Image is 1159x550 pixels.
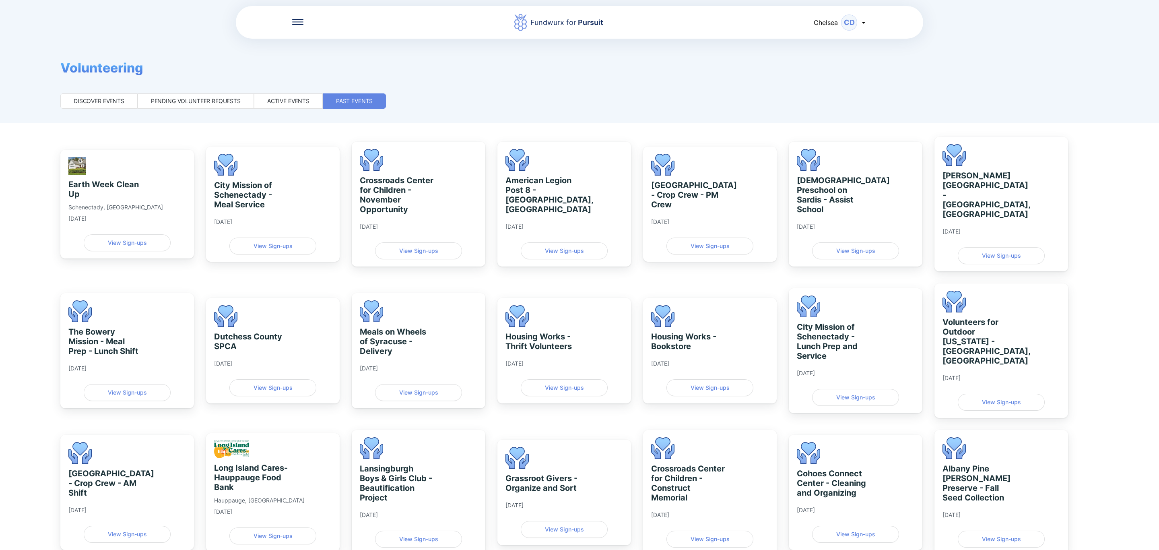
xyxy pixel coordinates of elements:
div: [DATE] [797,223,815,230]
span: View Sign-ups [836,393,875,401]
div: Albany Pine [PERSON_NAME] Preserve - Fall Seed Collection [942,464,1016,502]
button: View Sign-ups [375,242,462,259]
div: [DATE] [942,228,961,235]
div: Hauppauge, [GEOGRAPHIC_DATA] [214,497,305,504]
button: View Sign-ups [666,379,753,396]
button: View Sign-ups [375,384,462,401]
div: [DATE] [505,502,524,509]
span: View Sign-ups [836,530,875,538]
div: Past events [336,97,373,105]
button: View Sign-ups [666,531,753,548]
button: View Sign-ups [84,526,171,543]
span: View Sign-ups [982,398,1021,406]
div: City Mission of Schenectady - Lunch Prep and Service [797,322,870,361]
div: Long Island Cares- Hauppauge Food Bank [214,463,288,492]
span: View Sign-ups [399,389,438,397]
span: View Sign-ups [545,525,584,533]
div: Dutchess County SPCA [214,332,288,351]
div: Grassroot Givers - Organize and Sort [505,473,579,493]
div: [DATE] [651,218,669,225]
div: [DATE] [68,507,87,514]
div: [DATE] [797,370,815,377]
div: [DATE] [651,511,669,519]
button: View Sign-ups [229,379,316,396]
span: View Sign-ups [254,532,293,540]
span: View Sign-ups [108,239,147,247]
div: [DATE] [214,508,232,515]
span: View Sign-ups [399,535,438,543]
span: View Sign-ups [399,247,438,255]
div: [DATE] [360,365,378,372]
div: Schenectady, [GEOGRAPHIC_DATA] [68,204,163,211]
button: View Sign-ups [521,521,608,538]
div: Cohoes Connect Center - Cleaning and Organizing [797,469,870,498]
button: View Sign-ups [375,531,462,548]
button: View Sign-ups [812,389,899,406]
button: View Sign-ups [958,531,1045,548]
div: CD [841,14,857,31]
div: Housing Works - Bookstore [651,332,725,351]
div: Active events [267,97,309,105]
div: Crossroads Center for Children - November Opportunity [360,176,433,214]
div: [DATE] [68,215,87,222]
span: Chelsea [814,19,838,27]
div: [GEOGRAPHIC_DATA] - Crop Crew - PM Crew [651,180,725,209]
div: [DEMOGRAPHIC_DATA] Preschool on Sardis - Assist School [797,176,870,214]
span: View Sign-ups [691,242,730,250]
span: View Sign-ups [982,535,1021,543]
span: View Sign-ups [836,247,875,255]
span: View Sign-ups [545,247,584,255]
div: Fundwurx for [530,17,603,28]
span: Volunteering [60,60,143,76]
span: View Sign-ups [691,384,730,392]
span: View Sign-ups [108,530,147,538]
button: View Sign-ups [521,242,608,259]
button: View Sign-ups [812,526,899,543]
div: [DATE] [214,218,232,225]
div: [DATE] [68,365,87,372]
div: The Bowery Mission - Meal Prep - Lunch Shift [68,327,142,356]
div: [DATE] [214,360,232,367]
span: View Sign-ups [254,242,293,250]
button: View Sign-ups [84,384,171,401]
div: Crossroads Center for Children - Construct Memorial [651,464,725,502]
span: View Sign-ups [254,384,293,392]
span: View Sign-ups [691,535,730,543]
div: [DATE] [505,360,524,367]
div: American Legion Post 8 - [GEOGRAPHIC_DATA], [GEOGRAPHIC_DATA] [505,176,579,214]
span: View Sign-ups [108,389,147,397]
button: View Sign-ups [812,242,899,259]
div: Pending volunteer requests [151,97,241,105]
button: View Sign-ups [958,247,1045,264]
div: [DATE] [797,507,815,514]
div: Earth Week Clean Up [68,180,142,199]
div: Discover events [74,97,124,105]
span: Pursuit [576,18,603,27]
div: Meals on Wheels of Syracuse - Delivery [360,327,433,356]
button: View Sign-ups [666,238,753,254]
span: View Sign-ups [982,252,1021,260]
button: View Sign-ups [229,238,316,254]
div: [DATE] [942,511,961,519]
div: [DATE] [360,511,378,519]
div: [DATE] [651,360,669,367]
div: [DATE] [505,223,524,230]
div: [PERSON_NAME][GEOGRAPHIC_DATA] - [GEOGRAPHIC_DATA], [GEOGRAPHIC_DATA] [942,171,1016,219]
button: View Sign-ups [229,527,316,544]
button: View Sign-ups [84,234,171,251]
div: [GEOGRAPHIC_DATA] - Crop Crew - AM Shift [68,469,142,498]
div: Housing Works - Thrift Volunteers [505,332,579,351]
div: City Mission of Schenectady - Meal Service [214,180,288,209]
div: [DATE] [942,374,961,382]
div: [DATE] [360,223,378,230]
button: View Sign-ups [521,379,608,396]
button: View Sign-ups [958,394,1045,411]
div: Lansingburgh Boys & Girls Club - Beautification Project [360,464,433,502]
span: View Sign-ups [545,384,584,392]
div: Volunteers for Outdoor [US_STATE] - [GEOGRAPHIC_DATA], [GEOGRAPHIC_DATA] [942,317,1016,366]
